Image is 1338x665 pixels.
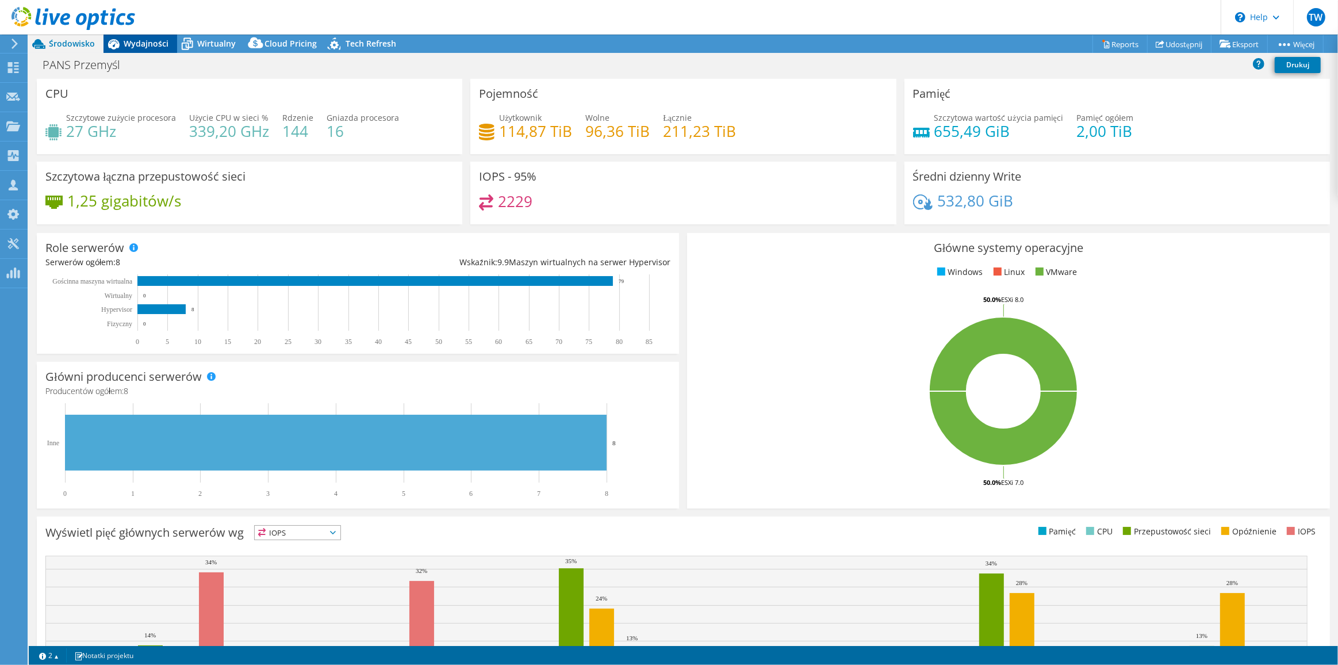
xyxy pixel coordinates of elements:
[991,266,1025,278] li: Linux
[1120,525,1211,538] li: Przepustowość sieci
[375,338,382,346] text: 40
[52,277,132,285] text: Gościnna maszyna wirtualna
[435,338,442,346] text: 50
[327,125,399,137] h4: 16
[1033,266,1078,278] li: VMware
[124,385,128,396] span: 8
[465,338,472,346] text: 55
[101,305,132,314] text: Hypervisor
[345,338,352,346] text: 35
[116,257,120,267] span: 8
[194,338,201,346] text: 10
[555,338,562,346] text: 70
[1076,112,1133,123] span: Pamięć ogółem
[1036,525,1076,538] li: Pamięć
[469,490,473,498] text: 6
[605,490,608,498] text: 8
[663,112,692,123] span: Łącznie
[105,292,132,300] text: Wirtualny
[346,38,396,49] span: Tech Refresh
[45,170,246,183] h3: Szczytowa łączna przepustowość sieci
[45,242,124,254] h3: Role serwerów
[1016,579,1028,586] text: 28%
[402,490,405,498] text: 5
[1076,125,1133,137] h4: 2,00 TiB
[107,320,132,328] text: Fizyczny
[495,338,502,346] text: 60
[934,266,983,278] li: Windows
[1218,525,1276,538] li: Opóźnienie
[191,307,194,312] text: 8
[498,195,532,208] h4: 2229
[264,38,317,49] span: Cloud Pricing
[537,490,540,498] text: 7
[1196,632,1207,639] text: 13%
[143,293,146,299] text: 0
[49,38,95,49] span: Środowisko
[499,112,542,123] span: Użytkownik
[1235,12,1245,22] svg: \n
[47,439,59,447] text: Inne
[913,170,1022,183] h3: Średni dzienny Write
[1267,35,1324,53] a: Więcej
[334,490,338,498] text: 4
[31,648,67,663] a: 2
[66,112,176,123] span: Szczytowe zużycie procesora
[479,170,536,183] h3: IOPS - 95%
[205,559,217,565] text: 34%
[405,338,412,346] text: 45
[45,256,358,269] div: Serwerów ogółem:
[37,59,138,71] h1: PANS Przemyśl
[67,194,181,207] h4: 1,25 gigabitów/s
[131,490,135,498] text: 1
[499,125,572,137] h4: 114,87 TiB
[986,560,997,567] text: 34%
[197,38,236,49] span: Wirtualny
[224,338,231,346] text: 15
[526,338,532,346] text: 65
[1001,478,1023,487] tspan: ESXi 7.0
[1092,35,1148,53] a: Reports
[1211,35,1268,53] a: Eksport
[189,125,269,137] h4: 339,20 GHz
[913,87,951,100] h3: Pamięć
[198,490,202,498] text: 2
[416,567,427,574] text: 32%
[136,338,139,346] text: 0
[1083,525,1113,538] li: CPU
[565,557,577,564] text: 35%
[124,38,168,49] span: Wydajności
[327,112,399,123] span: Gniazda procesora
[358,256,671,269] div: Wskaźnik: Maszyn wirtualnych na serwer Hypervisor
[1001,295,1023,304] tspan: ESXi 8.0
[585,338,592,346] text: 75
[266,490,270,498] text: 3
[282,112,313,123] span: Rdzenie
[497,257,509,267] span: 9.9
[285,338,292,346] text: 25
[1226,579,1238,586] text: 28%
[1307,8,1325,26] span: TW
[143,321,146,327] text: 0
[166,338,169,346] text: 5
[626,635,638,641] text: 13%
[663,125,736,137] h4: 211,23 TiB
[1147,35,1212,53] a: Udostępnij
[612,439,616,446] text: 8
[585,112,609,123] span: Wolne
[45,385,670,398] h4: Producentów ogółem:
[696,242,1321,254] h3: Główne systemy operacyjne
[596,595,607,602] text: 24%
[983,478,1001,487] tspan: 50.0%
[619,278,624,284] text: 79
[189,112,269,123] span: Użycie CPU w sieci %
[66,125,176,137] h4: 27 GHz
[254,338,261,346] text: 20
[585,125,650,137] h4: 96,36 TiB
[45,87,68,100] h3: CPU
[282,125,313,137] h4: 144
[1275,57,1321,73] a: Drukuj
[1284,525,1316,538] li: IOPS
[934,125,1063,137] h4: 655,49 GiB
[63,490,67,498] text: 0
